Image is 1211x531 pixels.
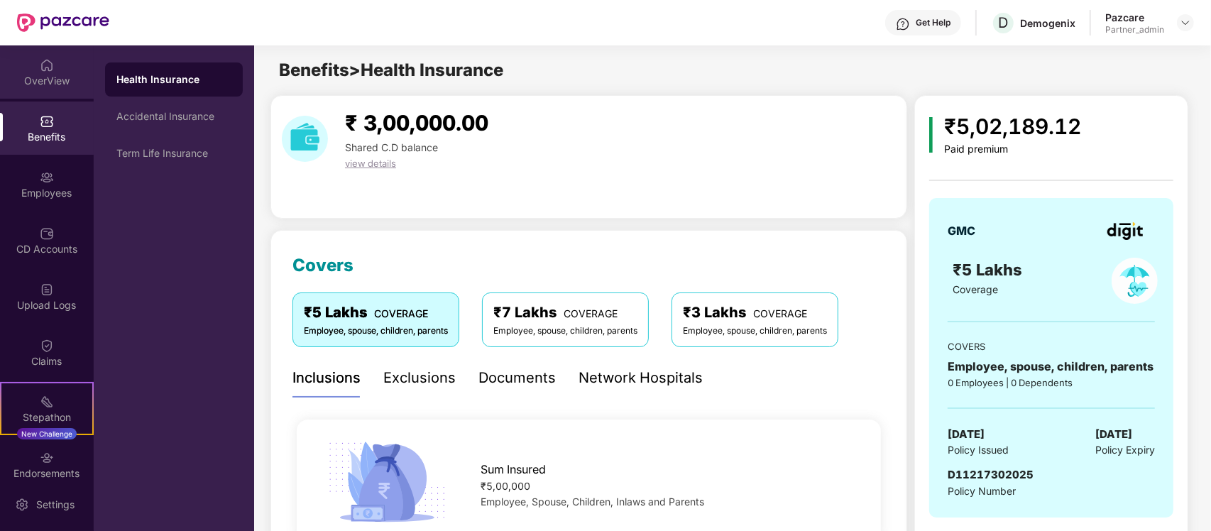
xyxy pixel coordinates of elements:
[40,283,54,297] img: svg+xml;base64,PHN2ZyBpZD0iVXBsb2FkX0xvZ3MiIGRhdGEtbmFtZT0iVXBsb2FkIExvZ3MiIHhtbG5zPSJodHRwOi8vd3...
[374,307,428,319] span: COVERAGE
[683,302,827,324] div: ₹3 Lakhs
[116,111,231,122] div: Accidental Insurance
[948,339,1155,354] div: COVERS
[1095,442,1155,458] span: Policy Expiry
[579,367,703,389] div: Network Hospitals
[1105,24,1164,35] div: Partner_admin
[1,410,92,425] div: Stepathon
[282,116,328,162] img: download
[944,143,1081,155] div: Paid premium
[292,367,361,389] div: Inclusions
[40,451,54,465] img: svg+xml;base64,PHN2ZyBpZD0iRW5kb3JzZW1lbnRzIiB4bWxucz0iaHR0cDovL3d3dy53My5vcmcvMjAwMC9zdmciIHdpZH...
[116,72,231,87] div: Health Insurance
[753,307,807,319] span: COVERAGE
[292,255,354,275] span: Covers
[564,307,618,319] span: COVERAGE
[929,117,933,153] img: icon
[17,428,77,439] div: New Challenge
[17,13,109,32] img: New Pazcare Logo
[916,17,950,28] div: Get Help
[15,498,29,512] img: svg+xml;base64,PHN2ZyBpZD0iU2V0dGluZy0yMHgyMCIgeG1sbnM9Imh0dHA6Ly93d3cudzMub3JnLzIwMDAvc3ZnIiB3aW...
[40,114,54,128] img: svg+xml;base64,PHN2ZyBpZD0iQmVuZWZpdHMiIHhtbG5zPSJodHRwOi8vd3d3LnczLm9yZy8yMDAwL3N2ZyIgd2lkdGg9Ij...
[279,60,503,80] span: Benefits > Health Insurance
[683,324,827,338] div: Employee, spouse, children, parents
[948,222,975,240] div: GMC
[32,498,79,512] div: Settings
[481,461,546,478] span: Sum Insured
[953,261,1026,279] span: ₹5 Lakhs
[948,426,985,443] span: [DATE]
[948,485,1016,497] span: Policy Number
[953,283,998,295] span: Coverage
[944,110,1081,143] div: ₹5,02,189.12
[481,496,704,508] span: Employee, Spouse, Children, Inlaws and Parents
[1112,258,1158,304] img: policyIcon
[493,302,637,324] div: ₹7 Lakhs
[478,367,556,389] div: Documents
[948,376,1155,390] div: 0 Employees | 0 Dependents
[40,58,54,72] img: svg+xml;base64,PHN2ZyBpZD0iSG9tZSIgeG1sbnM9Imh0dHA6Ly93d3cudzMub3JnLzIwMDAvc3ZnIiB3aWR0aD0iMjAiIG...
[896,17,910,31] img: svg+xml;base64,PHN2ZyBpZD0iSGVscC0zMngzMiIgeG1sbnM9Imh0dHA6Ly93d3cudzMub3JnLzIwMDAvc3ZnIiB3aWR0aD...
[40,226,54,241] img: svg+xml;base64,PHN2ZyBpZD0iQ0RfQWNjb3VudHMiIGRhdGEtbmFtZT0iQ0QgQWNjb3VudHMiIHhtbG5zPSJodHRwOi8vd3...
[345,141,438,153] span: Shared C.D balance
[304,324,448,338] div: Employee, spouse, children, parents
[1020,16,1075,30] div: Demogenix
[999,14,1009,31] span: D
[40,395,54,409] img: svg+xml;base64,PHN2ZyB4bWxucz0iaHR0cDovL3d3dy53My5vcmcvMjAwMC9zdmciIHdpZHRoPSIyMSIgaGVpZ2h0PSIyMC...
[40,339,54,353] img: svg+xml;base64,PHN2ZyBpZD0iQ2xhaW0iIHhtbG5zPSJodHRwOi8vd3d3LnczLm9yZy8yMDAwL3N2ZyIgd2lkdGg9IjIwIi...
[345,110,488,136] span: ₹ 3,00,000.00
[345,158,396,169] span: view details
[1107,222,1143,240] img: insurerLogo
[1180,17,1191,28] img: svg+xml;base64,PHN2ZyBpZD0iRHJvcGRvd24tMzJ4MzIiIHhtbG5zPSJodHRwOi8vd3d3LnczLm9yZy8yMDAwL3N2ZyIgd2...
[481,478,855,494] div: ₹5,00,000
[1095,426,1132,443] span: [DATE]
[493,324,637,338] div: Employee, spouse, children, parents
[383,367,456,389] div: Exclusions
[1105,11,1164,24] div: Pazcare
[948,358,1155,376] div: Employee, spouse, children, parents
[304,302,448,324] div: ₹5 Lakhs
[40,170,54,185] img: svg+xml;base64,PHN2ZyBpZD0iRW1wbG95ZWVzIiB4bWxucz0iaHR0cDovL3d3dy53My5vcmcvMjAwMC9zdmciIHdpZHRoPS...
[323,437,451,527] img: icon
[948,468,1034,481] span: D11217302025
[948,442,1009,458] span: Policy Issued
[116,148,231,159] div: Term Life Insurance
